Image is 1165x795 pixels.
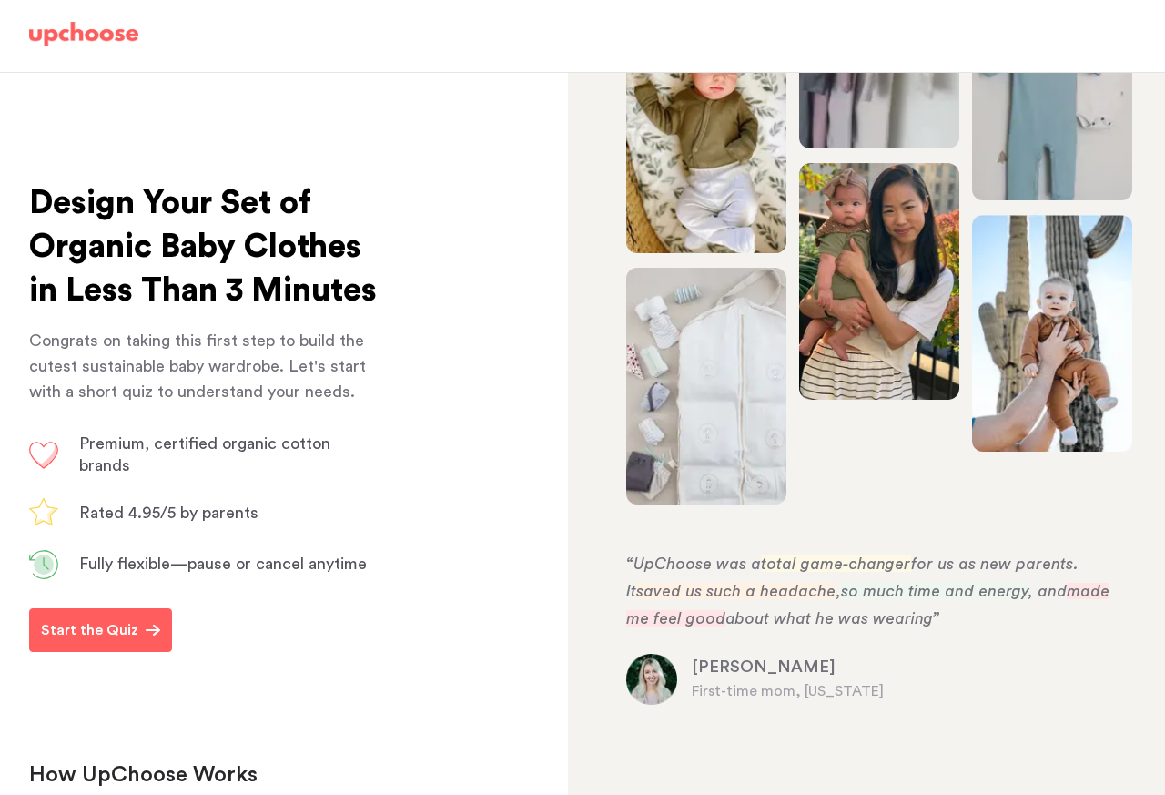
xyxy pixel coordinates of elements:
[692,657,1125,678] p: [PERSON_NAME]
[29,328,379,404] p: Congrats on taking this first step to build the cutest sustainable baby wardrobe. Let's start wit...
[761,555,911,572] span: total game-changer
[29,608,172,652] button: Start the Quiz
[799,163,959,400] img: A mother holding her daughter in her arms in a garden, smiling at the camera
[29,498,58,526] img: Overall rating 4.9
[79,505,258,521] span: Rated 4.95/5 by parents
[29,550,58,579] img: Less than 5 minutes spent
[841,583,1028,599] span: so much time and energy
[41,619,138,641] p: Start the Quiz
[626,16,786,253] img: A woman laying down with her newborn baby and smiling
[626,268,786,505] img: A mother holding her baby in her arms
[692,680,1125,702] p: First-time mom, [US_STATE]
[79,555,367,572] span: Fully flexible—pause or cancel anytime
[636,583,836,599] span: saved us such a headache
[836,583,841,599] span: ,
[972,215,1132,452] img: A mother and her baby boy smiling at the cameraa
[29,22,138,47] img: UpChoose
[29,761,473,790] h2: How UpChoose Works
[626,654,677,705] img: Kylie U.
[1028,583,1067,599] span: , and
[79,435,330,474] span: Premium, certified organic cotton brands
[626,555,761,572] span: “UpChoose was a
[29,187,377,307] span: Design Your Set of Organic Baby Clothes in Less Than 3 Minutes
[29,22,138,56] a: UpChoose
[725,610,939,627] span: about what he was wearing”
[29,442,58,469] img: Heart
